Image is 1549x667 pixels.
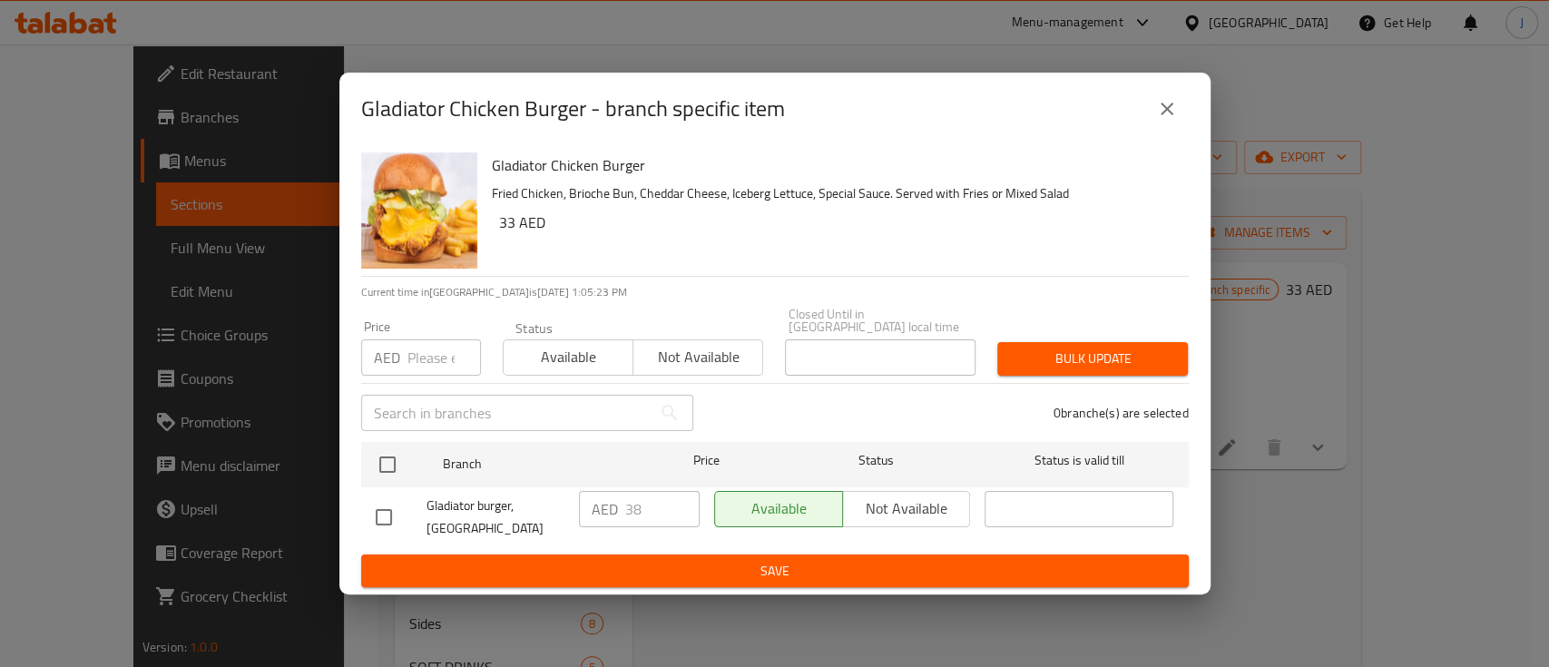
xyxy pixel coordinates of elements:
span: Price [646,449,767,472]
span: Available [511,344,626,370]
button: Not available [632,339,763,376]
h2: Gladiator Chicken Burger - branch specific item [361,94,785,123]
span: Branch [443,453,632,476]
button: close [1145,87,1189,131]
span: Gladiator burger, [GEOGRAPHIC_DATA] [426,495,564,540]
button: Bulk update [997,342,1188,376]
input: Search in branches [361,395,652,431]
span: Status is valid till [985,449,1173,472]
p: Fried Chicken, Brioche Bun, Cheddar Cheese, Iceberg Lettuce, Special Sauce. Served with Fries or ... [492,182,1174,205]
span: Not available [641,344,756,370]
img: Gladiator Chicken Burger [361,152,477,269]
p: AED [374,347,400,368]
button: Save [361,554,1189,588]
p: AED [592,498,618,520]
span: Save [376,560,1174,583]
button: Available [503,339,633,376]
p: Current time in [GEOGRAPHIC_DATA] is [DATE] 1:05:23 PM [361,284,1189,300]
span: Bulk update [1012,348,1173,370]
h6: Gladiator Chicken Burger [492,152,1174,178]
p: 0 branche(s) are selected [1054,404,1189,422]
input: Please enter price [625,491,700,527]
input: Please enter price [407,339,481,376]
span: Status [781,449,970,472]
h6: 33 AED [499,210,1174,235]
